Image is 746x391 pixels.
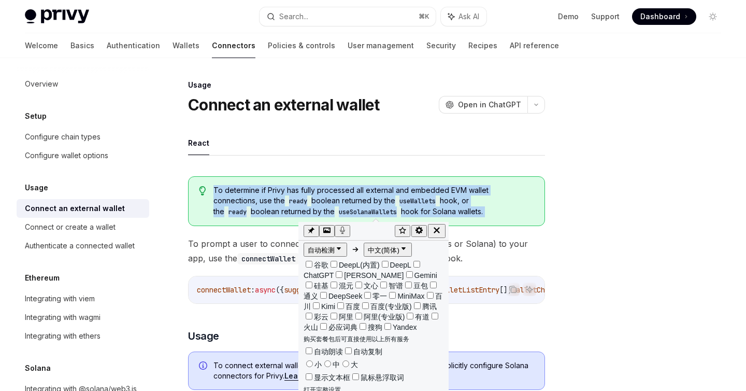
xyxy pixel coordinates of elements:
button: Ask AI [441,7,486,26]
span: : [251,285,255,295]
button: Ask AI [523,283,536,296]
div: Connect an external wallet [25,202,125,215]
h5: Usage [25,181,48,194]
a: Authenticate a connected wallet [17,236,149,255]
span: [], [499,285,512,295]
div: Connect or create a wallet [25,221,116,233]
a: Dashboard [632,8,696,25]
span: Usage [188,329,219,343]
span: ({ [276,285,284,295]
a: Learn more [284,371,326,381]
span: Open in ChatGPT [458,100,521,110]
span: connectWallet [197,285,251,295]
div: Configure chain types [25,131,101,143]
h5: Ethereum [25,272,60,284]
div: Integrating with wagmi [25,311,101,324]
button: React [188,131,209,155]
div: Usage [188,80,545,90]
div: Configure wallet options [25,149,108,162]
a: Basics [70,33,94,58]
svg: Info [199,361,209,372]
div: Search... [279,10,308,23]
a: Welcome [25,33,58,58]
a: Configure wallet options [17,146,149,165]
a: Demo [558,11,579,22]
div: Integrating with ethers [25,330,101,342]
h1: Connect an external wallet [188,95,380,114]
a: Policies & controls [268,33,335,58]
code: ready [224,207,251,217]
span: To determine if Privy has fully processed all external and embedded EVM wallet connections, use t... [213,185,534,217]
button: Open in ChatGPT [439,96,527,114]
h5: Setup [25,110,47,122]
a: Connect or create a wallet [17,218,149,236]
div: Authenticate a connected wallet [25,240,135,252]
a: API reference [510,33,559,58]
button: Copy the contents from the code block [506,283,520,296]
a: Support [591,11,620,22]
h5: Solana [25,362,51,374]
img: light logo [25,9,89,24]
svg: Tip [199,186,206,195]
span: suggestedAddress [284,285,350,295]
a: Wallets [173,33,199,58]
a: Connectors [212,33,255,58]
a: User management [348,33,414,58]
span: ⌘ K [419,12,429,21]
div: Integrating with viem [25,292,95,305]
button: Search...⌘K [260,7,435,26]
code: connectWallet [237,253,299,264]
a: Security [426,33,456,58]
span: To connect external wallets on Solana, your application must first explicitly configure Solana co... [213,360,534,381]
a: Integrating with viem [17,289,149,308]
code: ready [285,196,311,206]
a: Configure chain types [17,128,149,146]
a: Overview [17,75,149,93]
span: To prompt a user to connect an external wallet (on EVM networks or Solana) to your app, use the m... [188,236,545,266]
a: Integrating with ethers [17,327,149,345]
span: Ask AI [458,11,479,22]
a: Connect an external wallet [17,199,149,218]
a: Authentication [107,33,160,58]
span: async [255,285,276,295]
span: Dashboard [640,11,680,22]
code: useWallets [395,196,440,206]
button: Toggle dark mode [705,8,721,25]
a: Recipes [468,33,497,58]
div: Overview [25,78,58,90]
span: WalletListEntry [437,285,499,295]
code: useSolanaWallets [335,207,401,217]
span: walletChainType [512,285,574,295]
a: Integrating with wagmi [17,308,149,327]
